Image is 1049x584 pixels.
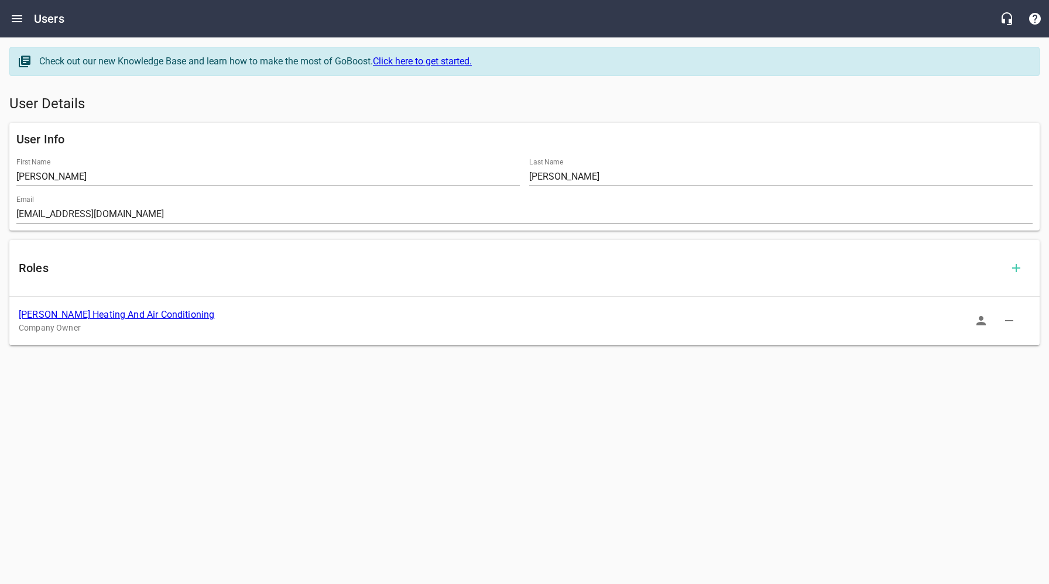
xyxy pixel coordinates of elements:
button: Add Role [1002,254,1030,282]
button: Delete Role [995,307,1023,335]
button: Open drawer [3,5,31,33]
h5: User Details [9,95,1040,114]
label: First Name [16,159,50,166]
a: [PERSON_NAME] Heating And Air Conditioning [19,309,214,320]
button: Live Chat [993,5,1021,33]
button: Sign In as Role [967,307,995,335]
div: Check out our new Knowledge Base and learn how to make the most of GoBoost. [39,54,1027,68]
h6: Roles [19,259,1002,277]
label: Email [16,196,34,203]
h6: Users [34,9,64,28]
p: Company Owner [19,322,1012,334]
button: Support Portal [1021,5,1049,33]
label: Last Name [529,159,563,166]
h6: User Info [16,130,1033,149]
a: Click here to get started. [373,56,472,67]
